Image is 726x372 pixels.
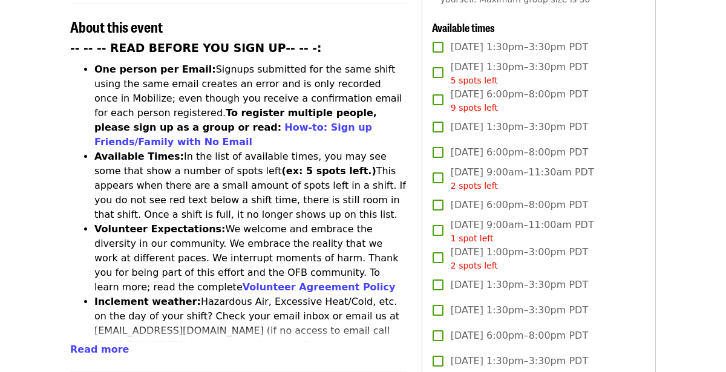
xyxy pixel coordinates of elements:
[281,165,376,177] strong: (ex: 5 spots left.)
[451,245,588,272] span: [DATE] 1:00pm–3:00pm PDT
[94,149,407,222] li: In the list of available times, you may see some that show a number of spots left This appears wh...
[94,107,377,133] strong: To register multiple people, please sign up as a group or read:
[451,218,594,245] span: [DATE] 9:00am–11:00am PDT
[94,62,407,149] li: Signups submitted for the same shift using the same email creates an error and is only recorded o...
[451,328,588,343] span: [DATE] 6:00pm–8:00pm PDT
[70,342,129,357] button: Read more
[451,233,494,243] span: 1 spot left
[94,222,407,295] li: We welcome and embrace the diversity in our community. We embrace the reality that we work at dif...
[451,103,498,113] span: 9 spots left
[94,295,407,367] li: Hazardous Air, Excessive Heat/Cold, etc. on the day of your shift? Check your email inbox or emai...
[451,354,588,368] span: [DATE] 1:30pm–3:30pm PDT
[94,122,372,148] a: How-to: Sign up Friends/Family with No Email
[451,261,498,270] span: 2 spots left
[94,296,201,307] strong: Inclement weather:
[451,60,588,87] span: [DATE] 1:30pm–3:30pm PDT
[451,165,594,192] span: [DATE] 9:00am–11:30am PDT
[94,64,216,75] strong: One person per Email:
[70,16,163,37] span: About this event
[451,87,588,114] span: [DATE] 6:00pm–8:00pm PDT
[451,120,588,134] span: [DATE] 1:30pm–3:30pm PDT
[70,42,322,54] strong: -- -- -- READ BEFORE YOU SIGN UP-- -- -:
[70,344,129,355] span: Read more
[451,145,588,160] span: [DATE] 6:00pm–8:00pm PDT
[451,181,498,191] span: 2 spots left
[94,223,226,235] strong: Volunteer Expectations:
[451,198,588,212] span: [DATE] 6:00pm–8:00pm PDT
[451,40,588,54] span: [DATE] 1:30pm–3:30pm PDT
[94,151,184,162] strong: Available Times:
[451,278,588,292] span: [DATE] 1:30pm–3:30pm PDT
[432,19,495,35] span: Available times
[451,303,588,318] span: [DATE] 1:30pm–3:30pm PDT
[243,281,396,293] a: Volunteer Agreement Policy
[451,76,498,85] span: 5 spots left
